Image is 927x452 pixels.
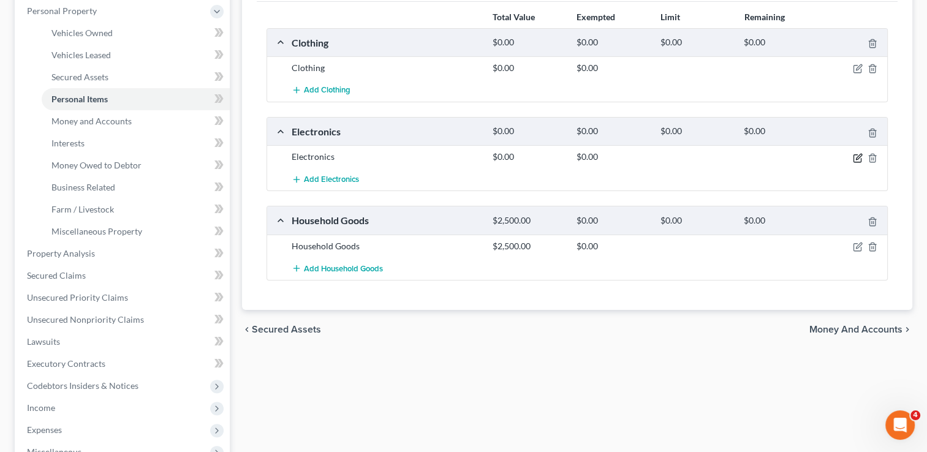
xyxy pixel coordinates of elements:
[292,168,359,190] button: Add Electronics
[902,325,912,334] i: chevron_right
[486,62,570,74] div: $0.00
[286,62,486,74] div: Clothing
[570,151,654,163] div: $0.00
[51,204,114,214] span: Farm / Livestock
[304,175,359,184] span: Add Electronics
[286,125,486,138] div: Electronics
[570,240,654,252] div: $0.00
[51,160,142,170] span: Money Owed to Debtor
[51,116,132,126] span: Money and Accounts
[486,215,570,227] div: $2,500.00
[744,12,785,22] strong: Remaining
[42,44,230,66] a: Vehicles Leased
[42,132,230,154] a: Interests
[738,126,822,137] div: $0.00
[486,151,570,163] div: $0.00
[42,66,230,88] a: Secured Assets
[809,325,902,334] span: Money and Accounts
[27,292,128,303] span: Unsecured Priority Claims
[286,36,486,49] div: Clothing
[570,215,654,227] div: $0.00
[51,50,111,60] span: Vehicles Leased
[242,325,321,334] button: chevron_left Secured Assets
[660,12,680,22] strong: Limit
[570,62,654,74] div: $0.00
[51,28,113,38] span: Vehicles Owned
[27,358,105,369] span: Executory Contracts
[51,138,85,148] span: Interests
[42,176,230,198] a: Business Related
[17,265,230,287] a: Secured Claims
[493,12,535,22] strong: Total Value
[27,402,55,413] span: Income
[654,215,738,227] div: $0.00
[486,240,570,252] div: $2,500.00
[17,243,230,265] a: Property Analysis
[304,86,350,96] span: Add Clothing
[242,325,252,334] i: chevron_left
[27,270,86,281] span: Secured Claims
[27,248,95,258] span: Property Analysis
[570,37,654,48] div: $0.00
[42,220,230,243] a: Miscellaneous Property
[738,37,822,48] div: $0.00
[27,6,97,16] span: Personal Property
[27,336,60,347] span: Lawsuits
[42,22,230,44] a: Vehicles Owned
[577,12,615,22] strong: Exempted
[654,126,738,137] div: $0.00
[486,37,570,48] div: $0.00
[51,182,115,192] span: Business Related
[252,325,321,334] span: Secured Assets
[292,257,383,280] button: Add Household Goods
[27,380,138,391] span: Codebtors Insiders & Notices
[304,263,383,273] span: Add Household Goods
[42,198,230,220] a: Farm / Livestock
[42,110,230,132] a: Money and Accounts
[17,309,230,331] a: Unsecured Nonpriority Claims
[51,72,108,82] span: Secured Assets
[27,424,62,435] span: Expenses
[809,325,912,334] button: Money and Accounts chevron_right
[51,94,108,104] span: Personal Items
[885,410,915,440] iframe: Intercom live chat
[42,154,230,176] a: Money Owed to Debtor
[17,331,230,353] a: Lawsuits
[286,240,486,252] div: Household Goods
[654,37,738,48] div: $0.00
[17,287,230,309] a: Unsecured Priority Claims
[570,126,654,137] div: $0.00
[27,314,144,325] span: Unsecured Nonpriority Claims
[51,226,142,236] span: Miscellaneous Property
[738,215,822,227] div: $0.00
[486,126,570,137] div: $0.00
[292,79,350,102] button: Add Clothing
[286,151,486,163] div: Electronics
[286,214,486,227] div: Household Goods
[42,88,230,110] a: Personal Items
[17,353,230,375] a: Executory Contracts
[910,410,920,420] span: 4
